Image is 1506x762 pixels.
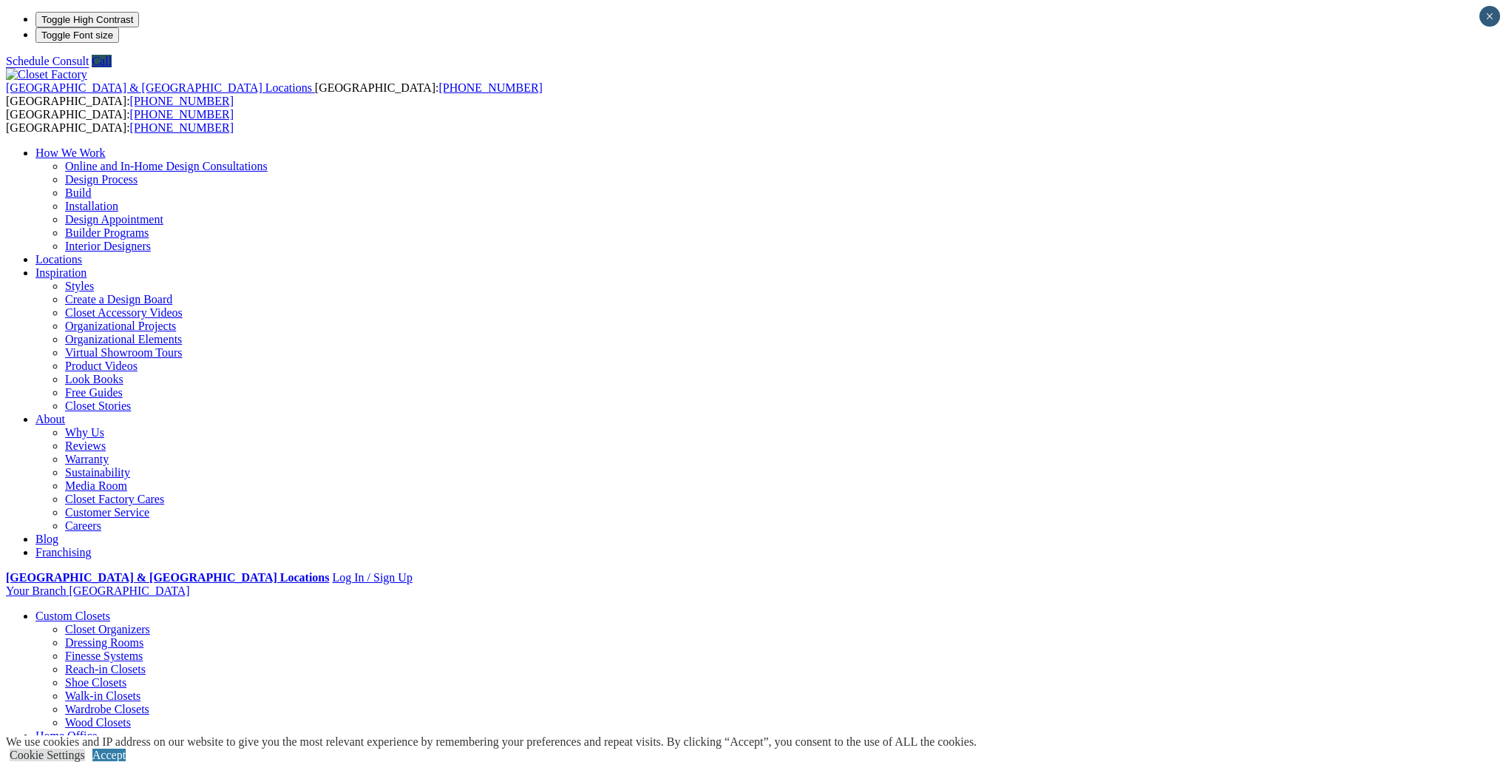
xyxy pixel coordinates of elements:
a: Builder Programs [65,226,149,239]
span: [GEOGRAPHIC_DATA]: [GEOGRAPHIC_DATA]: [6,108,234,134]
a: Look Books [65,373,123,385]
a: [PHONE_NUMBER] [130,108,234,121]
a: Inspiration [35,266,87,279]
a: Build [65,186,92,199]
a: Careers [65,519,101,532]
a: [PHONE_NUMBER] [130,95,234,107]
a: Dressing Rooms [65,636,143,649]
button: Toggle High Contrast [35,12,139,27]
a: Organizational Projects [65,320,176,332]
a: Interior Designers [65,240,151,252]
a: Sustainability [65,466,130,479]
a: Design Appointment [65,213,163,226]
a: Cookie Settings [10,749,85,761]
a: Blog [35,533,58,545]
a: Closet Stories [65,399,131,412]
a: [GEOGRAPHIC_DATA] & [GEOGRAPHIC_DATA] Locations [6,571,329,584]
span: [GEOGRAPHIC_DATA] [69,584,189,597]
a: Closet Factory Cares [65,493,164,505]
a: Log In / Sign Up [332,571,412,584]
a: Media Room [65,479,127,492]
a: Warranty [65,453,109,465]
a: Your Branch [GEOGRAPHIC_DATA] [6,584,190,597]
span: Toggle High Contrast [41,14,133,25]
a: Product Videos [65,360,138,372]
a: Design Process [65,173,138,186]
a: Customer Service [65,506,149,519]
button: Close [1479,6,1500,27]
a: Free Guides [65,386,123,399]
a: Call [92,55,112,67]
a: [GEOGRAPHIC_DATA] & [GEOGRAPHIC_DATA] Locations [6,81,315,94]
a: Wood Closets [65,716,131,729]
button: Toggle Font size [35,27,119,43]
a: Finesse Systems [65,650,143,662]
a: Styles [65,280,94,292]
span: [GEOGRAPHIC_DATA]: [GEOGRAPHIC_DATA]: [6,81,543,107]
a: Shoe Closets [65,676,126,689]
a: Reach-in Closets [65,663,146,675]
a: Why Us [65,426,104,439]
a: Custom Closets [35,610,110,622]
a: How We Work [35,146,106,159]
a: Home Office [35,729,98,742]
img: Closet Factory [6,68,87,81]
a: Accept [92,749,126,761]
a: Create a Design Board [65,293,172,306]
a: [PHONE_NUMBER] [130,121,234,134]
a: Schedule Consult [6,55,89,67]
a: Reviews [65,439,106,452]
a: Franchising [35,546,92,559]
a: [PHONE_NUMBER] [438,81,542,94]
a: Closet Accessory Videos [65,306,183,319]
span: [GEOGRAPHIC_DATA] & [GEOGRAPHIC_DATA] Locations [6,81,312,94]
span: Toggle Font size [41,30,113,41]
span: Your Branch [6,584,66,597]
a: Organizational Elements [65,333,182,345]
a: Wardrobe Closets [65,703,149,715]
a: Installation [65,200,118,212]
a: Virtual Showroom Tours [65,346,183,359]
a: Closet Organizers [65,623,150,635]
a: Online and In-Home Design Consultations [65,160,268,172]
div: We use cookies and IP address on our website to give you the most relevant experience by remember... [6,735,977,749]
a: About [35,413,65,425]
a: Locations [35,253,82,266]
a: Walk-in Closets [65,689,140,702]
